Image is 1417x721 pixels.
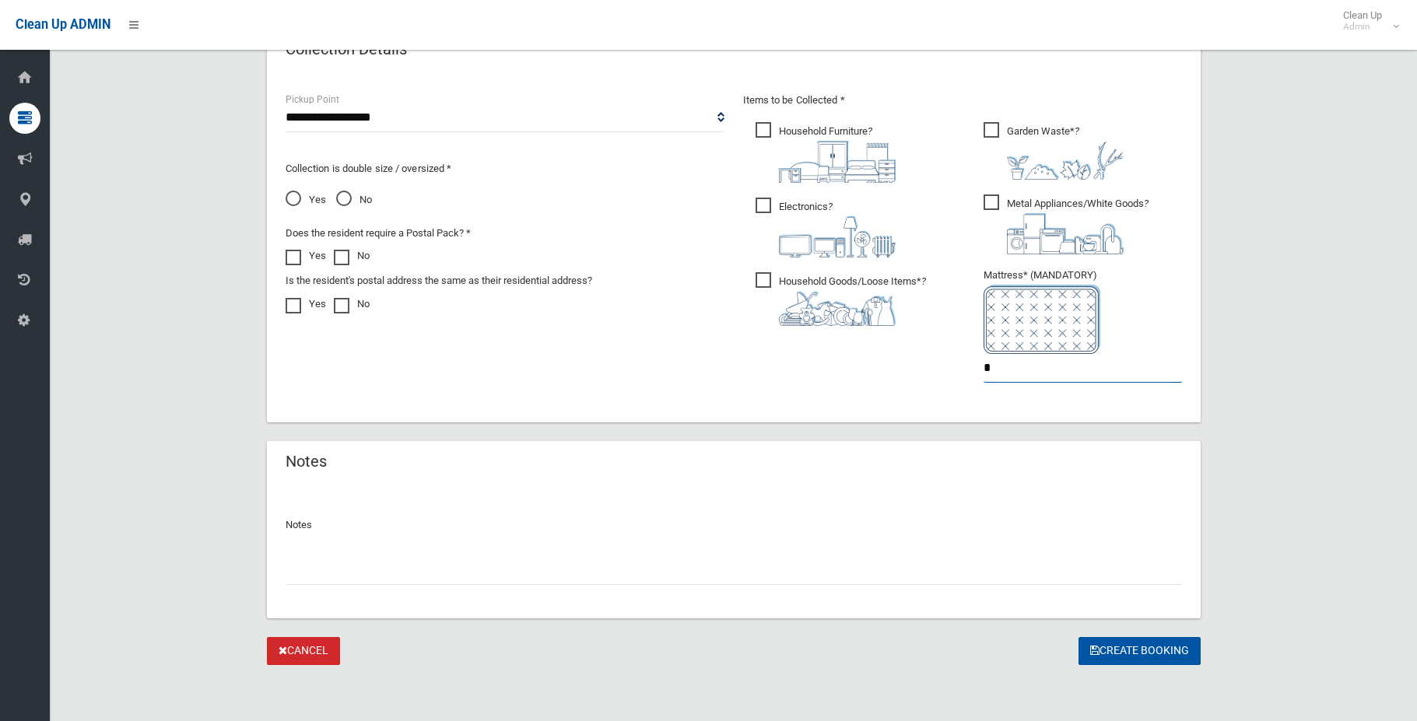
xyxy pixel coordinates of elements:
[334,295,370,313] label: No
[779,201,896,257] i: ?
[1079,637,1201,666] button: Create Booking
[1335,9,1398,33] span: Clean Up
[1007,213,1124,254] img: 36c1b0289cb1767239cdd3de9e694f19.png
[267,637,340,666] a: Cancel
[756,272,926,326] span: Household Goods/Loose Items*
[336,191,372,209] span: No
[16,17,110,32] span: Clean Up ADMIN
[756,122,896,183] span: Household Furniture
[286,271,592,290] label: Is the resident's postal address the same as their residential address?
[779,291,896,326] img: b13cc3517677393f34c0a387616ef184.png
[756,198,896,257] span: Electronics
[984,269,1182,354] span: Mattress* (MANDATORY)
[984,122,1124,180] span: Garden Waste*
[286,159,724,178] p: Collection is double size / oversized *
[334,247,370,265] label: No
[1007,198,1149,254] i: ?
[779,125,896,183] i: ?
[286,191,326,209] span: Yes
[286,295,326,313] label: Yes
[984,194,1149,254] span: Metal Appliances/White Goods
[779,216,896,257] img: 394712a680b73dbc3d2a6a3a7ffe5a07.png
[1343,21,1382,33] small: Admin
[984,285,1100,354] img: e7408bece873d2c1783593a074e5cb2f.png
[779,141,896,183] img: aa9efdbe659d29b613fca23ba79d85cb.png
[1007,141,1124,180] img: 4fd8a5c772b2c999c83690221e5242e0.png
[286,224,471,243] label: Does the resident require a Postal Pack? *
[779,275,926,326] i: ?
[286,516,1182,534] p: Notes
[1007,125,1124,180] i: ?
[286,247,326,265] label: Yes
[743,91,1182,110] p: Items to be Collected *
[267,446,345,477] header: Notes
